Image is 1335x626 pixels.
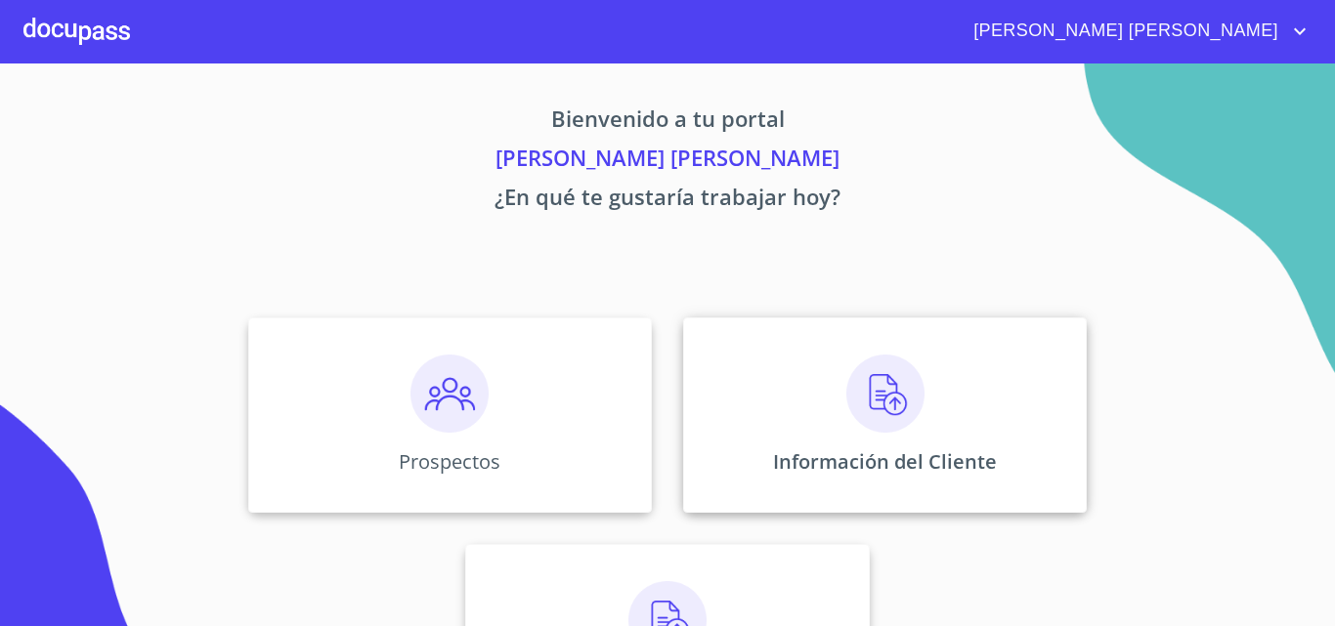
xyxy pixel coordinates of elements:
p: Prospectos [399,448,500,475]
p: Información del Cliente [773,448,997,475]
p: Bienvenido a tu portal [65,103,1270,142]
button: account of current user [959,16,1312,47]
img: carga.png [846,355,925,433]
span: [PERSON_NAME] [PERSON_NAME] [959,16,1288,47]
img: prospectos.png [410,355,489,433]
p: [PERSON_NAME] [PERSON_NAME] [65,142,1270,181]
p: ¿En qué te gustaría trabajar hoy? [65,181,1270,220]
